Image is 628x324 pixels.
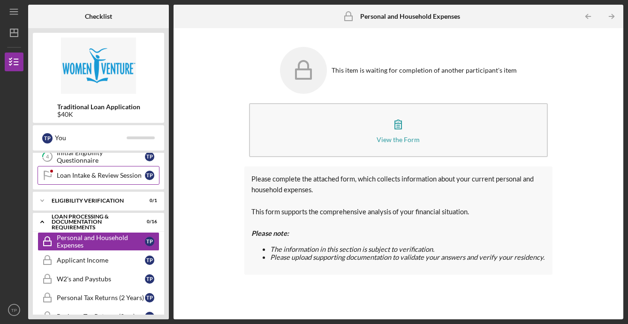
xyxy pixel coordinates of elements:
img: Product logo [33,38,164,94]
div: W2's and Paystubs [57,275,145,283]
tspan: 4 [46,154,49,160]
div: T P [145,152,154,161]
div: T P [145,293,154,302]
div: Loan Intake & Review Session [57,172,145,179]
div: 0 / 1 [140,198,157,203]
a: Applicant IncomeTP [38,251,159,270]
button: TP [5,301,23,319]
div: T P [145,274,154,284]
div: T P [145,237,154,246]
div: T P [145,256,154,265]
a: W2's and PaystubsTP [38,270,159,288]
div: $40K [57,111,140,118]
div: Personal and Household Expenses [57,234,145,249]
div: Initial Eligibility Questionnaire [57,149,145,164]
span: The information in this section is subject to verification. [270,245,434,253]
div: You [55,130,127,146]
div: View the Form [377,136,420,143]
span: Please complete the attached form, which collects information about your current personal and hou... [251,175,534,194]
strong: Please note: [251,229,289,237]
div: Loan Processing & Documentation Requirements [52,214,134,230]
div: Personal Tax Returns (2 Years) [57,294,145,301]
a: Loan Intake & Review SessionTP [38,166,159,185]
a: Personal Tax Returns (2 Years)TP [38,288,159,307]
a: 4Initial Eligibility QuestionnaireTP [38,147,159,166]
div: T P [145,171,154,180]
button: View the Form [249,103,548,157]
div: Business Tax Returns (2yrs) [57,313,145,320]
a: Personal and Household ExpensesTP [38,232,159,251]
div: Applicant Income [57,256,145,264]
div: This item is waiting for completion of another participant's item [332,67,517,74]
div: T P [145,312,154,321]
text: TP [11,308,17,313]
div: Eligibility Verification [52,198,134,203]
div: 0 / 16 [140,219,157,225]
span: This form supports the comprehensive analysis of your financial situation. [251,208,469,216]
b: Traditional Loan Application [57,103,140,111]
b: Checklist [85,13,112,20]
div: T P [42,133,53,143]
span: Please upload supporting documentation to validate your answers and verify your residency. [270,253,545,261]
b: Personal and Household Expenses [360,13,460,20]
